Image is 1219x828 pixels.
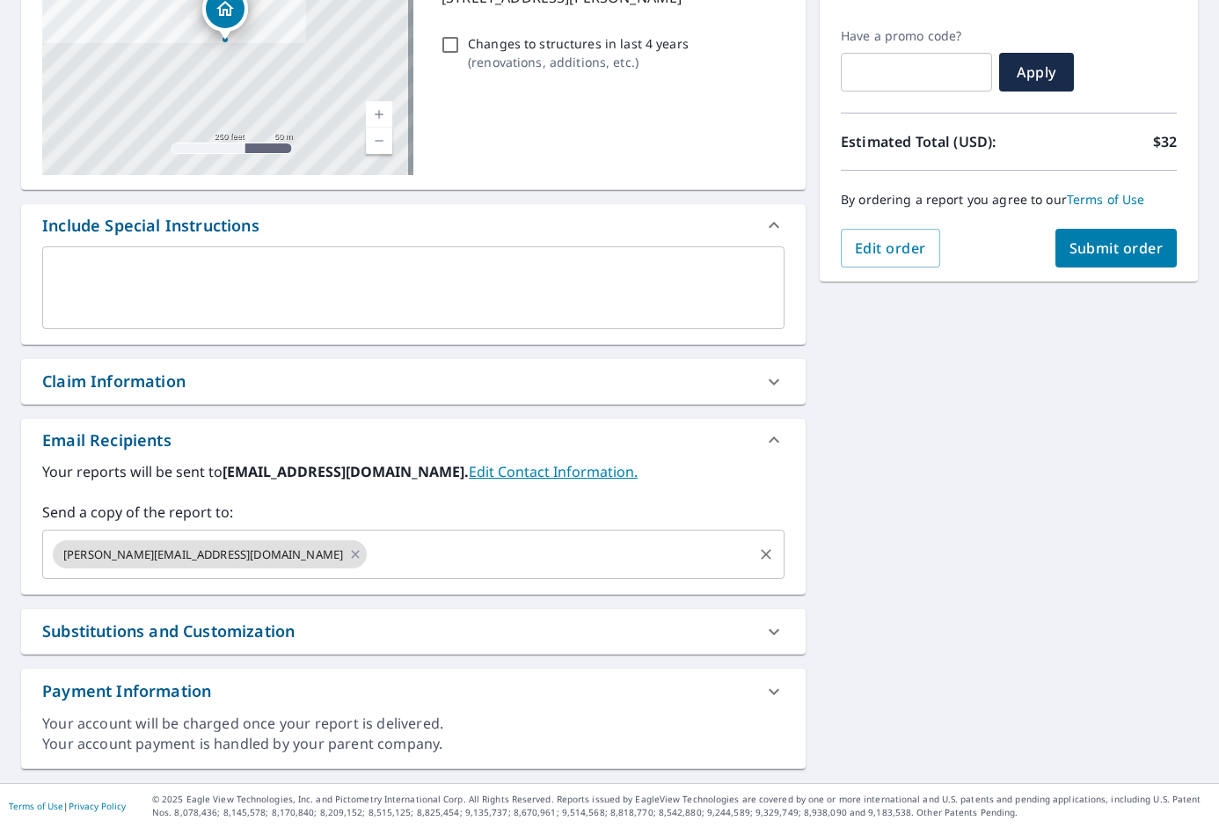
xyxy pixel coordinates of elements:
[42,734,785,754] div: Your account payment is handled by your parent company.
[69,800,126,812] a: Privacy Policy
[1067,191,1145,208] a: Terms of Use
[21,419,806,461] div: Email Recipients
[366,101,392,128] a: Current Level 17, Zoom In
[42,679,211,703] div: Payment Information
[42,619,295,643] div: Substitutions and Customization
[468,34,689,53] p: Changes to structures in last 4 years
[42,429,172,452] div: Email Recipients
[42,714,785,734] div: Your account will be charged once your report is delivered.
[1069,238,1164,258] span: Submit order
[1013,62,1060,82] span: Apply
[21,359,806,404] div: Claim Information
[21,204,806,246] div: Include Special Instructions
[841,192,1177,208] p: By ordering a report you agree to our
[42,502,785,523] label: Send a copy of the report to:
[855,238,926,258] span: Edit order
[42,214,259,238] div: Include Special Instructions
[42,461,785,482] label: Your reports will be sent to
[21,609,806,654] div: Substitutions and Customization
[1055,229,1178,267] button: Submit order
[42,370,186,393] div: Claim Information
[1153,131,1177,152] p: $32
[9,800,63,812] a: Terms of Use
[841,131,1009,152] p: Estimated Total (USD):
[841,229,940,267] button: Edit order
[53,540,367,568] div: [PERSON_NAME][EMAIL_ADDRESS][DOMAIN_NAME]
[841,28,992,44] label: Have a promo code?
[754,542,778,567] button: Clear
[9,801,126,811] p: |
[152,793,1210,819] p: © 2025 Eagle View Technologies, Inc. and Pictometry International Corp. All Rights Reserved. Repo...
[21,669,806,714] div: Payment Information
[469,462,638,481] a: EditContactInfo
[999,53,1074,92] button: Apply
[53,546,354,563] span: [PERSON_NAME][EMAIL_ADDRESS][DOMAIN_NAME]
[468,53,689,71] p: ( renovations, additions, etc. )
[223,462,469,481] b: [EMAIL_ADDRESS][DOMAIN_NAME].
[366,128,392,154] a: Current Level 17, Zoom Out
